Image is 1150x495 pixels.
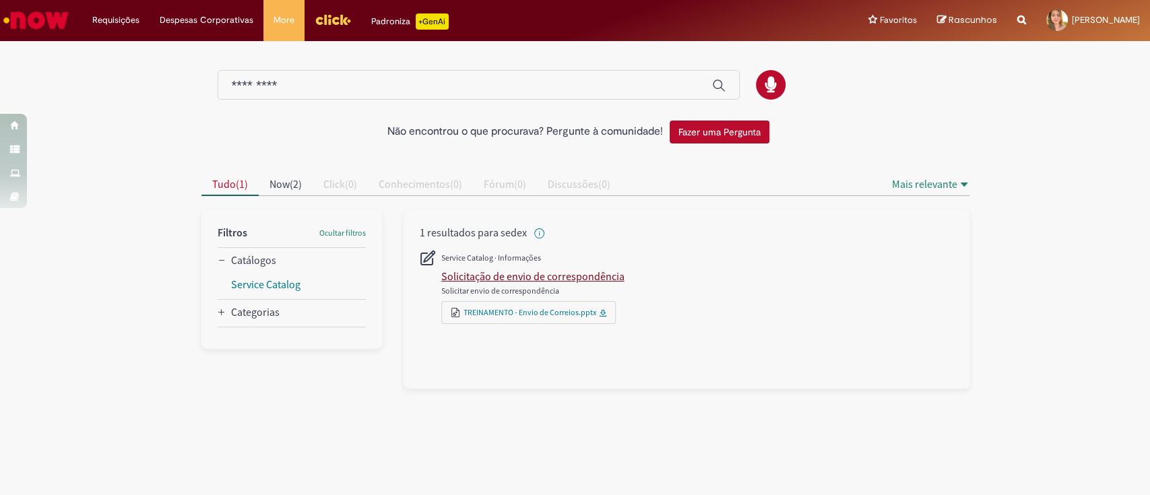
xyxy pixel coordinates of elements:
[949,13,997,26] span: Rascunhos
[274,13,294,27] span: More
[670,121,769,143] button: Fazer uma Pergunta
[371,13,449,30] div: Padroniza
[160,13,253,27] span: Despesas Corporativas
[937,14,997,27] a: Rascunhos
[1072,14,1140,26] span: [PERSON_NAME]
[315,9,351,30] img: click_logo_yellow_360x200.png
[387,126,663,138] h2: Não encontrou o que procurava? Pergunte à comunidade!
[92,13,139,27] span: Requisições
[1,7,71,34] img: ServiceNow
[880,13,917,27] span: Favoritos
[416,13,449,30] p: +GenAi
